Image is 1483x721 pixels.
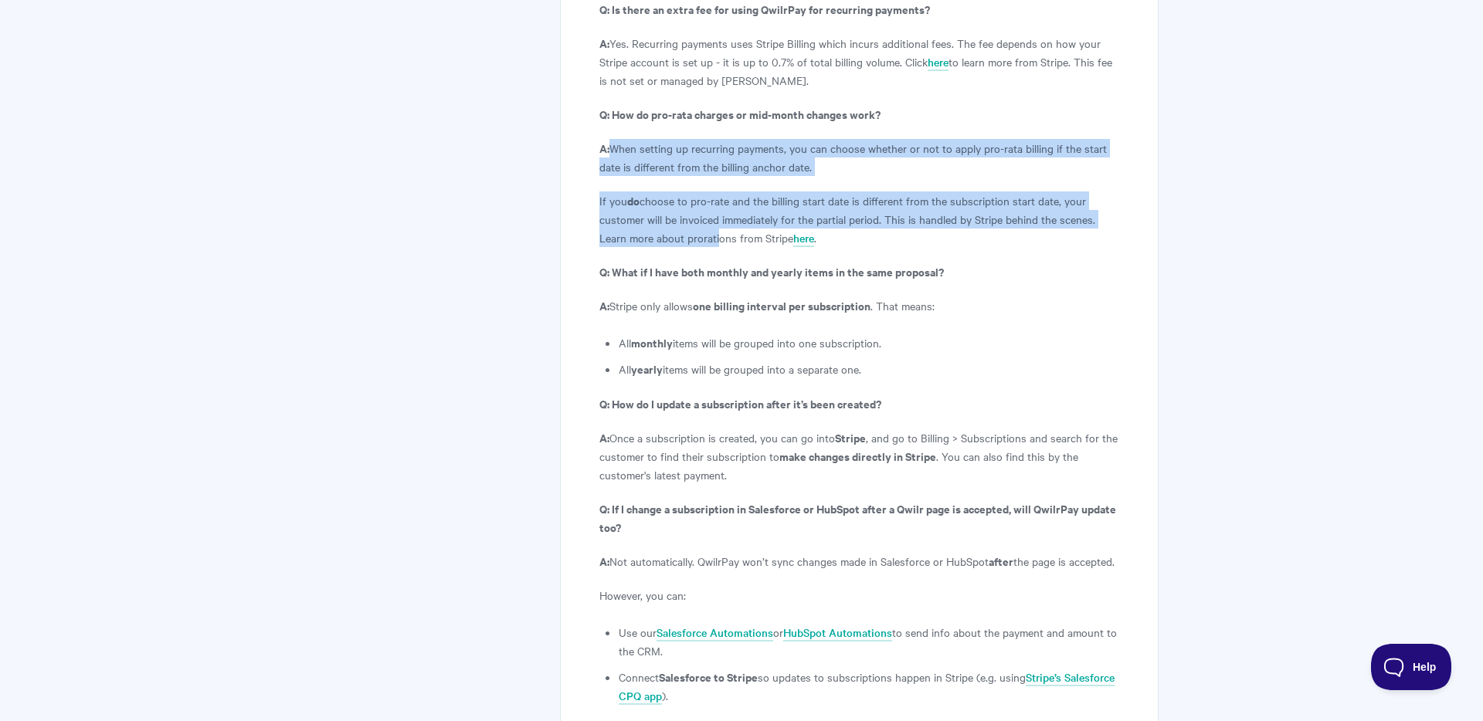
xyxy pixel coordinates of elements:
li: Connect so updates to subscriptions happen in Stripe (e.g. using ). [619,668,1119,705]
p: However, you can: [599,586,1119,604]
b: A: [599,429,609,445]
a: Salesforce Automations [657,625,773,641]
strong: one billing interval per subscription [693,297,870,313]
b: A: [599,297,609,313]
p: Yes. Recurring payments uses Stripe Billing which incurs additional fees. The fee depends on how ... [599,34,1119,90]
strong: Stripe [835,429,866,445]
strong: Salesforce to Stripe [659,669,758,685]
a: here [793,230,814,247]
a: HubSpot Automations [783,625,892,641]
strong: monthly [631,334,673,350]
p: If you choose to pro-rate and the billing start date is different from the subscription start dat... [599,191,1119,247]
strong: Q: How do pro-rata charges or mid-month changes work? [599,106,881,122]
strong: yearly [631,360,663,377]
b: A: [599,553,609,569]
strong: make changes directly in Stripe [779,448,936,464]
a: here [928,54,949,71]
b: A: [599,140,609,156]
strong: Q: What if I have both monthly and yearly items in the same proposal? [599,263,944,279]
iframe: Toggle Customer Support [1371,644,1452,690]
li: Use our or to send info about the payment and amount to the CRM. [619,623,1119,660]
li: All items will be grouped into one subscription. [619,333,1119,352]
p: Not automatically. QwilrPay won’t sync changes made in Salesforce or HubSpot the page is accepted. [599,552,1119,570]
b: A: [599,35,609,51]
p: Once a subscription is created, you can go into , and go to Billing > Subscriptions and search fo... [599,428,1119,484]
p: Stripe only allows . That means: [599,296,1119,315]
strong: Q: How do I update a subscription after it’s been created? [599,395,881,411]
p: When setting up recurring payments, you can choose whether or not to apply pro-rata billing if th... [599,139,1119,176]
strong: after [989,553,1013,569]
strong: Q: If I change a subscription in Salesforce or HubSpot after a Qwilr page is accepted, will Qwilr... [599,500,1116,535]
strong: Q: Is there an extra fee for using QwilrPay for recurring payments? [599,1,930,17]
li: All items will be grouped into a separate one. [619,360,1119,378]
strong: do [627,192,640,208]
